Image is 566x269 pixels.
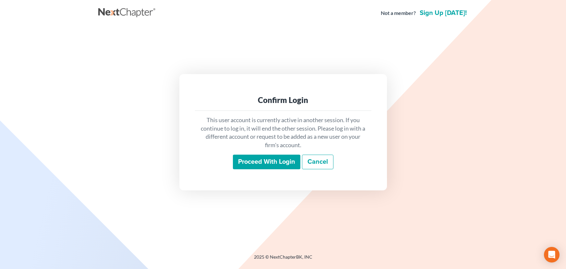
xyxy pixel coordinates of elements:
strong: Not a member? [381,9,416,17]
div: Open Intercom Messenger [544,247,560,263]
div: Confirm Login [200,95,366,105]
div: 2025 © NextChapterBK, INC [98,254,468,265]
input: Proceed with login [233,155,300,170]
p: This user account is currently active in another session. If you continue to log in, it will end ... [200,116,366,149]
a: Cancel [302,155,333,170]
a: Sign up [DATE]! [418,10,468,16]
